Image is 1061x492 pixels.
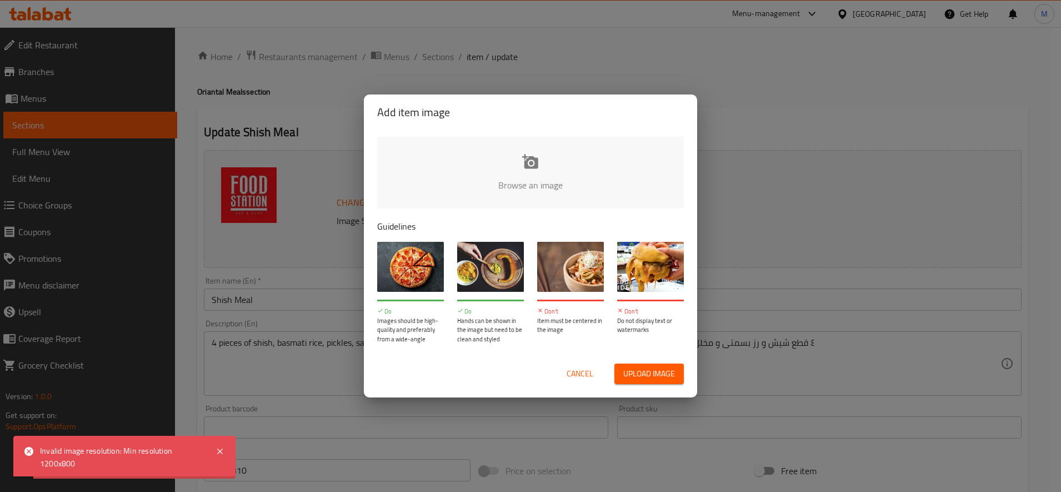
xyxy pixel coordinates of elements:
button: Upload image [614,364,684,384]
p: Do [457,307,524,316]
p: Images should be high-quality and preferably from a wide-angle [377,316,444,344]
p: Do [377,307,444,316]
span: Upload image [623,367,675,381]
div: Invalid image resolution: Min resolution 1200x800 [40,445,204,470]
p: Hands can be shown in the image but need to be clean and styled [457,316,524,344]
img: guide-img-3@3x.jpg [537,242,604,292]
button: Cancel [562,364,598,384]
p: Don't [537,307,604,316]
p: Don't [617,307,684,316]
p: Item must be centered in the image [537,316,604,335]
p: Do not display text or watermarks [617,316,684,335]
p: Guidelines [377,220,684,233]
span: Cancel [567,367,593,381]
h2: Add item image [377,103,684,121]
img: guide-img-1@3x.jpg [377,242,444,292]
img: guide-img-2@3x.jpg [457,242,524,292]
img: guide-img-4@3x.jpg [617,242,684,292]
